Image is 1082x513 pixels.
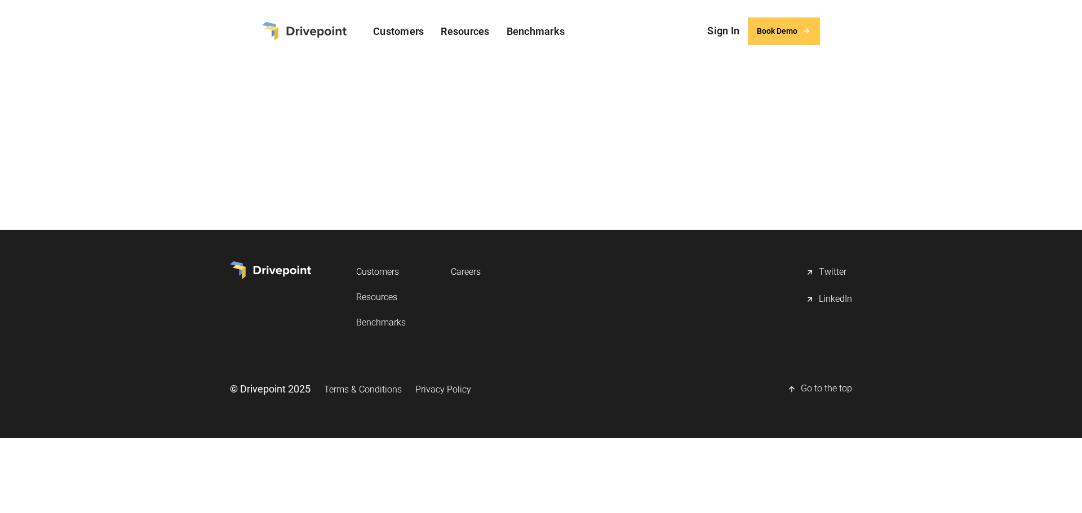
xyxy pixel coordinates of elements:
a: Resources [435,23,495,40]
a: Sign In [702,23,745,39]
a: LinkedIn [805,288,852,311]
a: Twitter [805,261,852,284]
div: © Drivepoint 2025 [230,382,311,396]
div: Twitter [819,266,846,279]
a: home [262,22,347,41]
div: Go to the top [801,382,852,396]
iframe: Termly Policy [276,114,806,198]
div: Book Demo [757,26,797,36]
a: Book Demo [748,17,820,45]
a: Benchmarks [356,312,406,333]
div: LinkedIn [819,293,852,306]
a: Resources [356,287,406,307]
a: Careers [451,261,481,282]
a: Benchmarks [501,23,571,40]
a: Privacy Policy [415,378,471,399]
a: Go to the top [787,378,852,400]
a: Terms & Conditions [324,378,402,399]
a: Customers [367,23,429,40]
a: Customers [356,261,406,282]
